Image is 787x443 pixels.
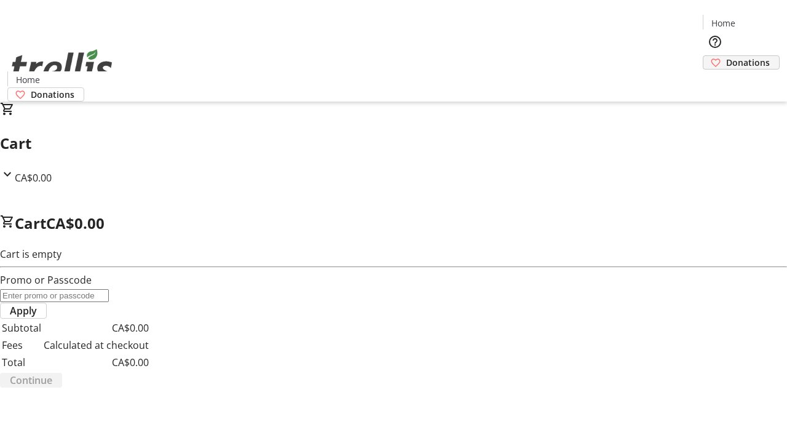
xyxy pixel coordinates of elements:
[711,17,735,30] span: Home
[43,354,149,370] td: CA$0.00
[43,337,149,353] td: Calculated at checkout
[8,73,47,86] a: Home
[703,30,727,54] button: Help
[46,213,105,233] span: CA$0.00
[726,56,770,69] span: Donations
[703,70,727,94] button: Cart
[15,171,52,185] span: CA$0.00
[703,55,780,70] a: Donations
[43,320,149,336] td: CA$0.00
[7,36,117,97] img: Orient E2E Organization 07HsHlfNg3's Logo
[1,354,42,370] td: Total
[703,17,743,30] a: Home
[7,87,84,102] a: Donations
[1,337,42,353] td: Fees
[10,303,37,318] span: Apply
[1,320,42,336] td: Subtotal
[31,88,74,101] span: Donations
[16,73,40,86] span: Home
